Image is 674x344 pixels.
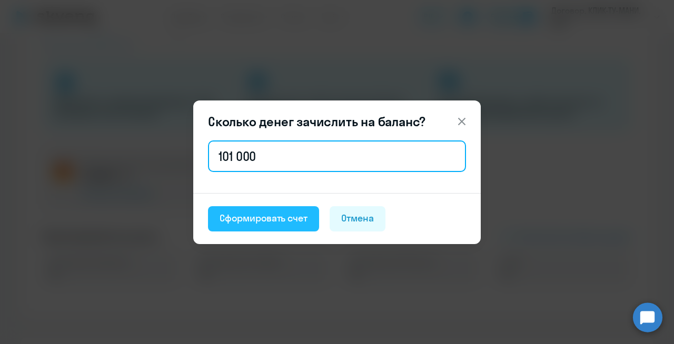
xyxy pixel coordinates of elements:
header: Сколько денег зачислить на баланс? [193,113,481,130]
button: Сформировать счет [208,206,319,231]
button: Отмена [330,206,385,231]
div: Отмена [341,211,374,225]
div: Сформировать счет [220,211,308,225]
input: 1 000 000 000 ₽ [208,140,466,172]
